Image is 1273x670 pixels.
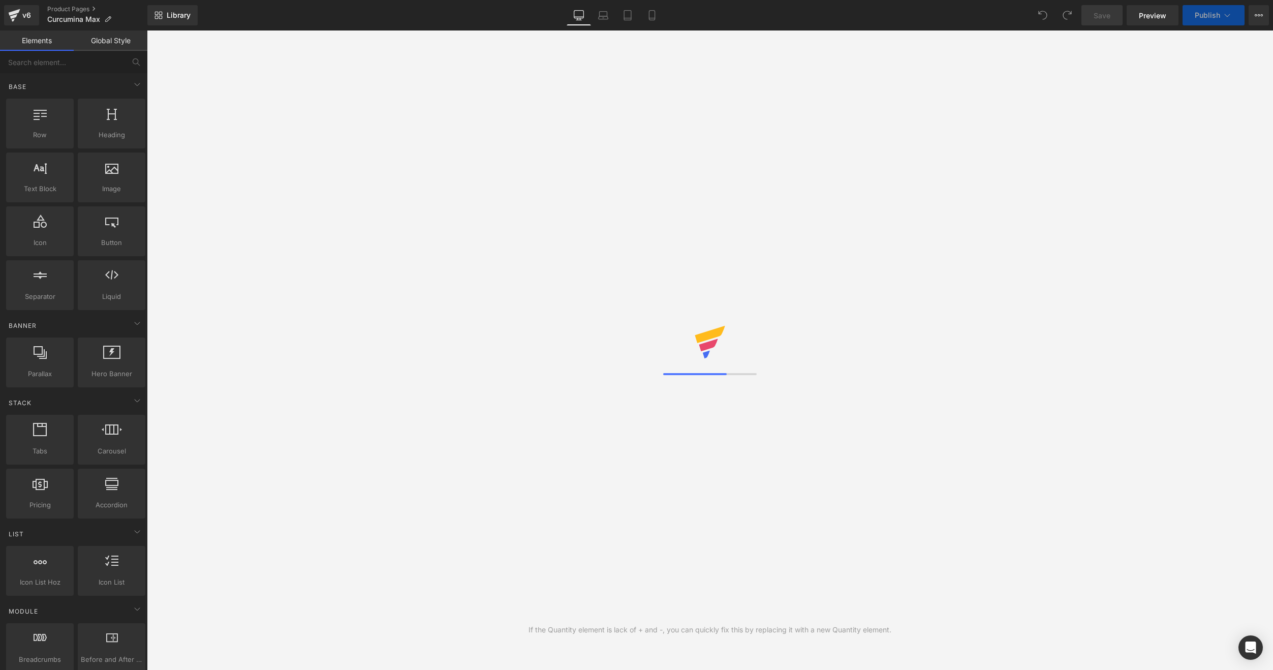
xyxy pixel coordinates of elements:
[81,446,142,456] span: Carousel
[81,291,142,302] span: Liquid
[1057,5,1077,25] button: Redo
[615,5,640,25] a: Tablet
[529,624,891,635] div: If the Quantity element is lack of + and -, you can quickly fix this by replacing it with a new Q...
[1195,11,1220,19] span: Publish
[1249,5,1269,25] button: More
[8,606,39,616] span: Module
[9,130,71,140] span: Row
[81,237,142,248] span: Button
[1127,5,1178,25] a: Preview
[9,291,71,302] span: Separator
[147,5,198,25] a: New Library
[81,130,142,140] span: Heading
[1094,10,1110,21] span: Save
[81,654,142,665] span: Before and After Images
[591,5,615,25] a: Laptop
[8,529,25,539] span: List
[1033,5,1053,25] button: Undo
[640,5,664,25] a: Mobile
[1183,5,1245,25] button: Publish
[4,5,39,25] a: v6
[167,11,191,20] span: Library
[9,446,71,456] span: Tabs
[9,577,71,588] span: Icon List Hoz
[8,82,27,92] span: Base
[81,577,142,588] span: Icon List
[9,369,71,379] span: Parallax
[20,9,33,22] div: v6
[9,237,71,248] span: Icon
[47,5,147,13] a: Product Pages
[74,31,147,51] a: Global Style
[81,369,142,379] span: Hero Banner
[567,5,591,25] a: Desktop
[1238,635,1263,660] div: Open Intercom Messenger
[9,500,71,510] span: Pricing
[8,398,33,408] span: Stack
[47,15,100,23] span: Curcumina Max
[1139,10,1166,21] span: Preview
[81,500,142,510] span: Accordion
[9,654,71,665] span: Breadcrumbs
[8,321,38,330] span: Banner
[81,184,142,194] span: Image
[9,184,71,194] span: Text Block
